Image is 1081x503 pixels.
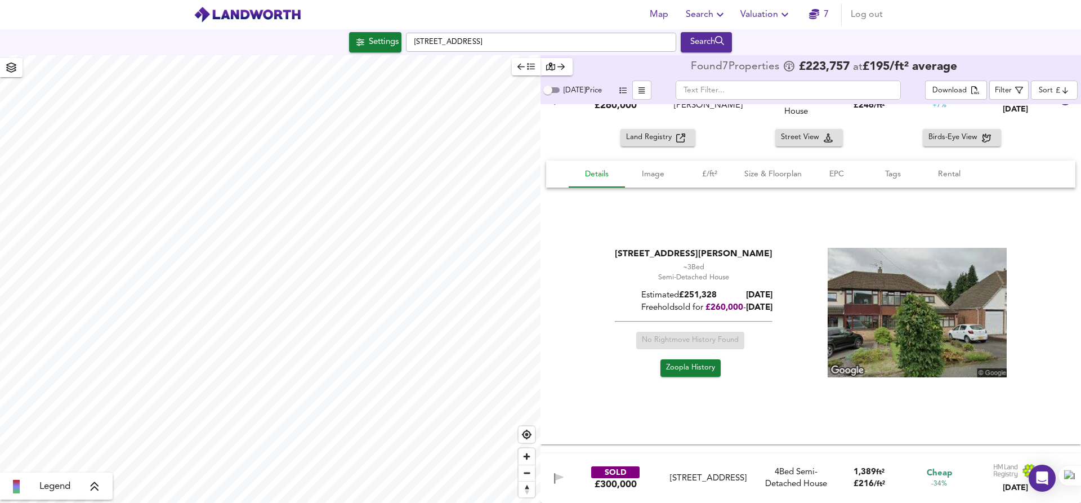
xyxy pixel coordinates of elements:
[194,6,301,23] img: logo
[676,81,901,100] input: Text Filter...
[615,248,772,260] div: [STREET_ADDRESS][PERSON_NAME]
[746,304,772,312] span: [DATE]
[876,469,885,476] span: ft²
[854,101,885,110] span: £ 246
[662,473,755,484] div: [STREET_ADDRESS]
[39,480,70,493] span: Legend
[1031,81,1078,100] div: Sort
[925,81,986,100] button: Download
[686,7,727,23] span: Search
[666,362,715,375] span: Zoopla History
[540,453,1081,503] div: SOLD£300,000 [STREET_ADDRESS]4Bed Semi-Detached House1,389ft²£216/ft²Cheap-34%Land Registry[DATE]
[595,99,637,112] div: £260,000
[799,61,850,73] span: £ 223,757
[615,302,772,314] div: Freehold sold for -
[620,129,695,146] button: Land Registry
[349,32,401,52] button: Settings
[746,291,772,300] b: [DATE]
[519,481,535,497] button: Reset bearing to north
[632,167,674,181] span: Image
[874,102,885,109] span: / ft²
[591,466,640,478] div: SOLD
[989,81,1029,100] button: Filter
[519,465,535,481] button: Zoom out
[846,3,887,26] button: Log out
[760,466,833,491] div: 4 Bed Semi-Detached House
[854,468,876,477] span: 1,389
[369,35,399,50] div: Settings
[927,468,952,479] span: Cheap
[874,480,885,488] span: / ft²
[995,84,1012,97] div: Filter
[575,167,618,181] span: Details
[684,35,729,50] div: Search
[349,32,401,52] div: Click to configure Search Settings
[615,262,772,283] div: Semi-Detached House
[854,480,885,488] span: £ 216
[872,167,914,181] span: Tags
[993,464,1037,478] img: Land Registry
[932,84,967,97] div: Download
[681,3,731,26] button: Search
[993,104,1037,115] div: [DATE]
[781,131,824,144] span: Street View
[1029,465,1056,492] div: Open Intercom Messenger
[740,7,792,23] span: Valuation
[851,7,883,23] span: Log out
[993,482,1037,493] div: [DATE]
[691,61,782,73] div: Found 7 Propert ies
[519,448,535,465] button: Zoom in
[660,359,721,377] a: Zoopla History
[519,426,535,443] button: Find my location
[932,101,946,110] span: +7%
[775,129,843,146] button: Street View
[645,7,672,23] span: Map
[863,61,957,73] span: £ 195 / ft² average
[564,87,602,94] span: [DATE] Price
[595,478,637,491] div: £300,000
[925,81,986,100] div: split button
[626,131,676,144] span: Land Registry
[736,3,796,26] button: Valuation
[705,304,743,312] span: £ 260,000
[815,167,858,181] span: EPC
[406,33,676,52] input: Enter a location...
[519,482,535,497] span: Reset bearing to north
[679,291,717,300] span: £ 251,328
[853,62,863,73] span: at
[801,3,837,26] button: 7
[744,167,802,181] span: Size & Floorplan
[681,32,732,52] button: Search
[809,7,829,23] a: 7
[641,3,677,26] button: Map
[928,131,982,144] span: Birds-Eye View
[1039,85,1053,96] div: Sort
[828,248,1007,377] img: streetview
[615,290,772,301] div: Estimated
[615,262,772,273] div: ~3 Bed
[928,167,971,181] span: Rental
[681,32,732,52] div: Run Your Search
[540,129,1081,444] div: £260,000 [STREET_ADDRESS][PERSON_NAME] Semi-Detached House£246/ft²+7%[DATE]
[688,167,731,181] span: £/ft²
[923,129,1001,146] button: Birds-Eye View
[931,479,947,489] span: -34%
